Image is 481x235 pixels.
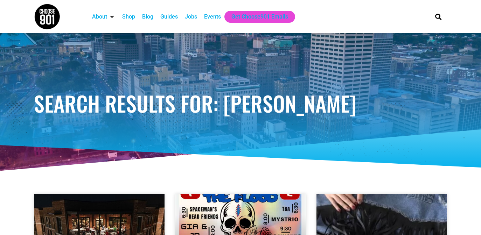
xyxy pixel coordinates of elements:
a: Blog [142,13,153,21]
a: Get Choose901 Emails [231,13,288,21]
a: Shop [122,13,135,21]
a: Jobs [185,13,197,21]
a: Guides [160,13,178,21]
div: About [89,11,119,23]
a: Events [204,13,221,21]
nav: Main nav [89,11,423,23]
h1: Search Results for: [PERSON_NAME] [34,93,447,114]
a: About [92,13,107,21]
div: Search [433,11,444,22]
